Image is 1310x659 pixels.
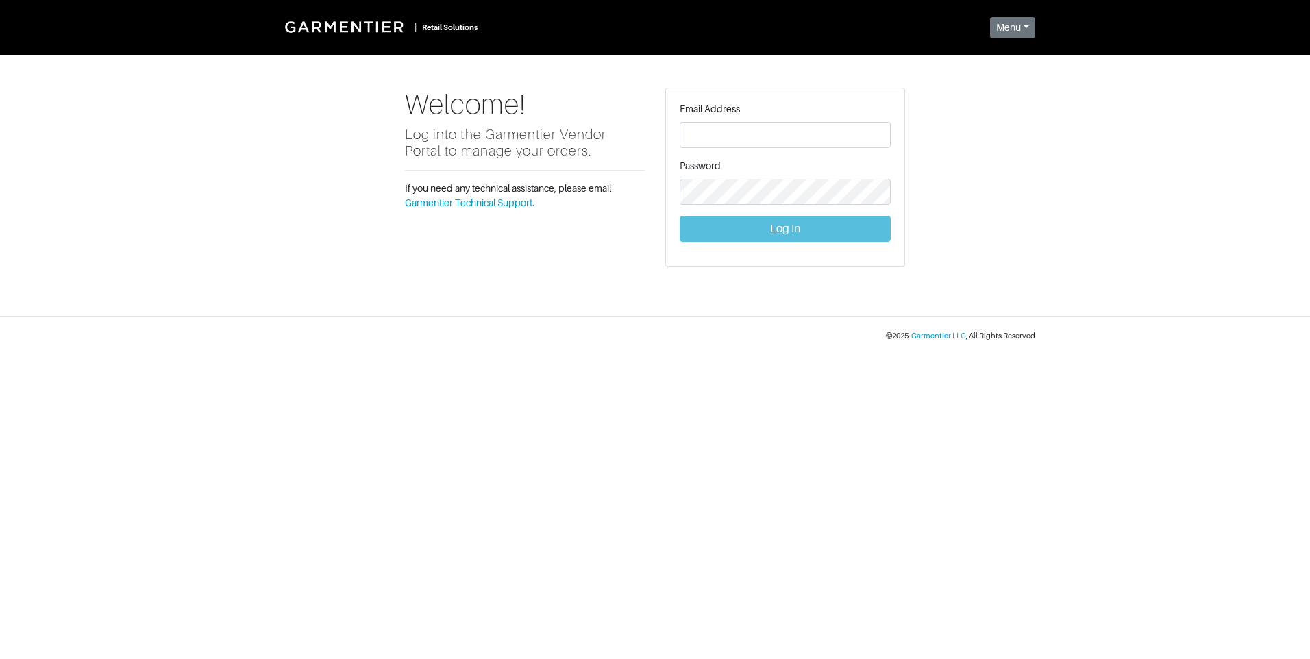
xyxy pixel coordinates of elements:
p: If you need any technical assistance, please email . [405,182,645,210]
a: Garmentier Technical Support [405,197,532,208]
button: Log In [680,216,891,242]
small: © 2025 , , All Rights Reserved [886,332,1035,340]
img: Garmentier [277,14,415,40]
small: Retail Solutions [422,23,478,32]
label: Email Address [680,102,740,116]
a: Garmentier LLC [911,332,966,340]
a: |Retail Solutions [275,11,484,42]
label: Password [680,159,721,173]
h1: Welcome! [405,88,645,121]
h5: Log into the Garmentier Vendor Portal to manage your orders. [405,126,645,159]
button: Menu [990,17,1035,38]
div: | [415,20,417,34]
